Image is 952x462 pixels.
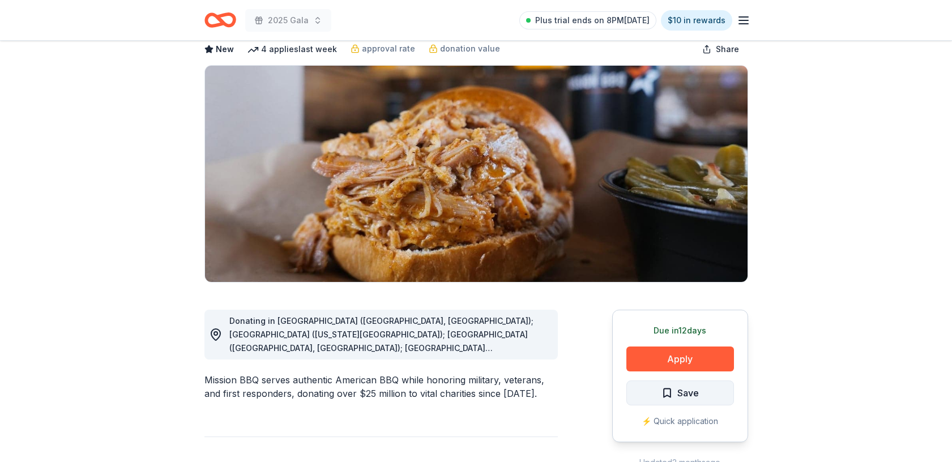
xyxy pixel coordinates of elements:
[626,324,734,337] div: Due in 12 days
[661,10,732,31] a: $10 in rewards
[440,42,500,55] span: donation value
[245,9,331,32] button: 2025 Gala
[204,373,558,400] div: Mission BBQ serves authentic American BBQ while honoring military, veterans, and first responders...
[351,42,415,55] a: approval rate
[677,386,699,400] span: Save
[519,11,656,29] a: Plus trial ends on 8PM[DATE]
[535,14,650,27] span: Plus trial ends on 8PM[DATE]
[693,38,748,61] button: Share
[429,42,500,55] a: donation value
[204,7,236,33] a: Home
[716,42,739,56] span: Share
[247,42,337,56] div: 4 applies last week
[216,42,234,56] span: New
[205,66,748,282] img: Image for Mission BBQ
[362,42,415,55] span: approval rate
[268,14,309,27] span: 2025 Gala
[626,380,734,405] button: Save
[626,414,734,428] div: ⚡️ Quick application
[626,346,734,371] button: Apply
